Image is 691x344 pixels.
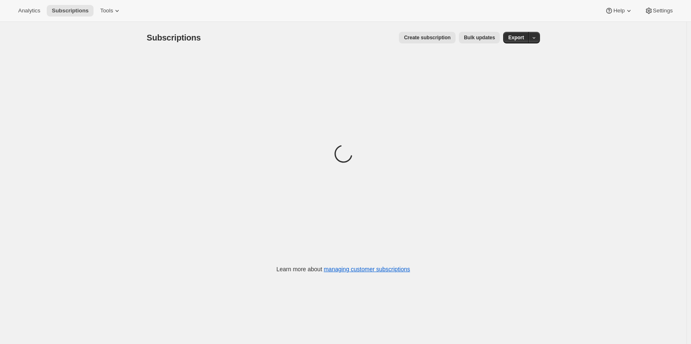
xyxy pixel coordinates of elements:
[324,266,410,272] a: managing customer subscriptions
[147,33,201,42] span: Subscriptions
[640,5,678,17] button: Settings
[653,7,673,14] span: Settings
[508,34,524,41] span: Export
[399,32,456,43] button: Create subscription
[464,34,495,41] span: Bulk updates
[100,7,113,14] span: Tools
[13,5,45,17] button: Analytics
[404,34,451,41] span: Create subscription
[503,32,529,43] button: Export
[276,265,410,273] p: Learn more about
[47,5,94,17] button: Subscriptions
[600,5,638,17] button: Help
[95,5,126,17] button: Tools
[18,7,40,14] span: Analytics
[52,7,89,14] span: Subscriptions
[459,32,500,43] button: Bulk updates
[613,7,624,14] span: Help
